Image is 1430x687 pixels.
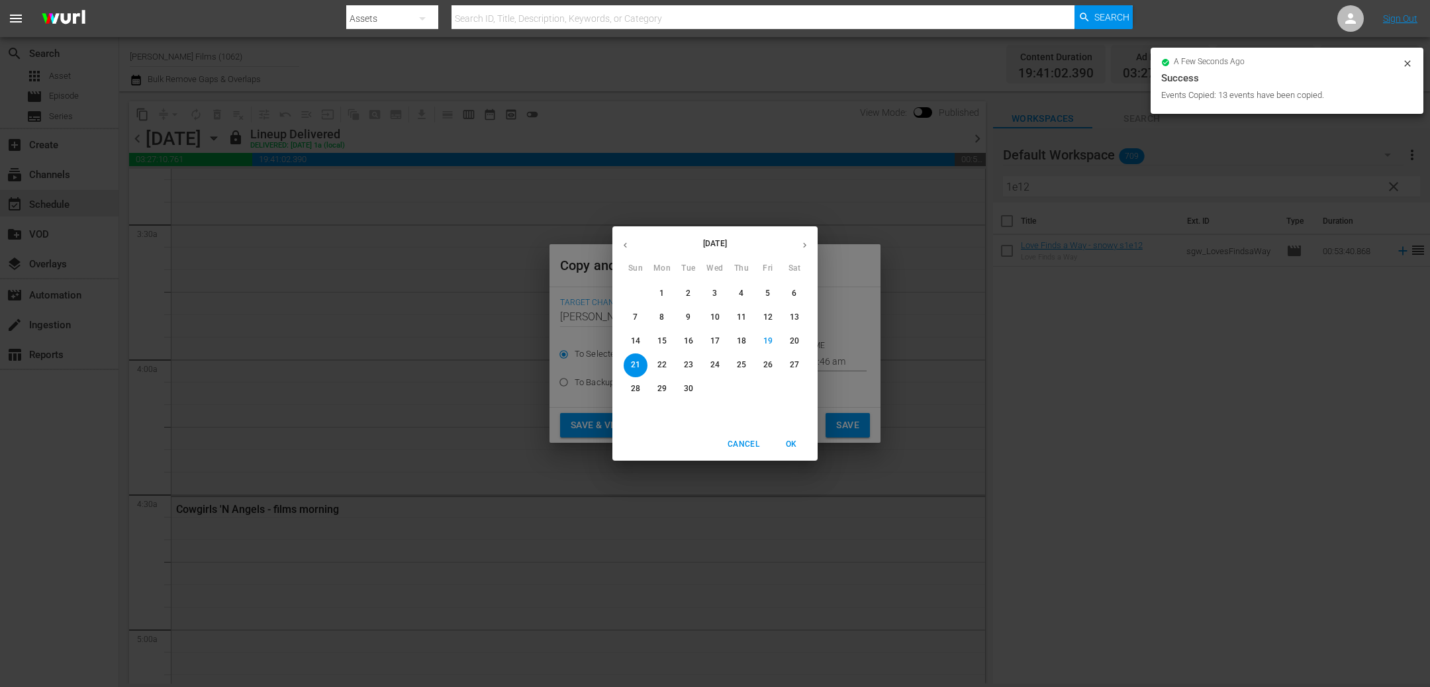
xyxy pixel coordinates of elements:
button: 5 [756,282,780,306]
div: Events Copied: 13 events have been copied. [1161,89,1399,102]
p: 9 [686,312,691,323]
button: 15 [650,330,674,353]
p: 14 [631,336,640,347]
button: 25 [730,353,753,377]
button: 4 [730,282,753,306]
span: menu [8,11,24,26]
p: 2 [686,288,691,299]
button: 2 [677,282,700,306]
button: 19 [756,330,780,353]
a: Sign Out [1383,13,1417,24]
div: Success [1161,70,1413,86]
button: 12 [756,306,780,330]
p: 5 [765,288,770,299]
button: 30 [677,377,700,401]
button: 11 [730,306,753,330]
p: 23 [684,359,693,371]
button: 14 [624,330,647,353]
p: 29 [657,383,667,394]
button: 22 [650,353,674,377]
span: Search [1094,5,1129,29]
span: Cancel [728,437,759,451]
p: 3 [712,288,717,299]
img: ans4CAIJ8jUAAAAAAAAAAAAAAAAAAAAAAAAgQb4GAAAAAAAAAAAAAAAAAAAAAAAAJMjXAAAAAAAAAAAAAAAAAAAAAAAAgAT5G... [32,3,95,34]
p: 26 [763,359,773,371]
button: 16 [677,330,700,353]
span: Tue [677,262,700,275]
button: 9 [677,306,700,330]
span: Fri [756,262,780,275]
p: 17 [710,336,720,347]
button: 27 [783,353,806,377]
button: 23 [677,353,700,377]
button: 20 [783,330,806,353]
p: 10 [710,312,720,323]
button: 17 [703,330,727,353]
button: 29 [650,377,674,401]
button: 24 [703,353,727,377]
p: 15 [657,336,667,347]
p: 24 [710,359,720,371]
span: Sat [783,262,806,275]
p: 18 [737,336,746,347]
button: 26 [756,353,780,377]
p: 16 [684,336,693,347]
span: Thu [730,262,753,275]
p: [DATE] [638,238,792,250]
button: 18 [730,330,753,353]
p: 8 [659,312,664,323]
p: 4 [739,288,743,299]
button: 28 [624,377,647,401]
span: Mon [650,262,674,275]
p: 11 [737,312,746,323]
button: 7 [624,306,647,330]
p: 7 [633,312,638,323]
p: 30 [684,383,693,394]
p: 21 [631,359,640,371]
button: Cancel [722,434,765,455]
p: 19 [763,336,773,347]
p: 22 [657,359,667,371]
p: 12 [763,312,773,323]
p: 20 [790,336,799,347]
button: 1 [650,282,674,306]
p: 28 [631,383,640,394]
span: OK [775,437,807,451]
button: 6 [783,282,806,306]
button: 21 [624,353,647,377]
span: a few seconds ago [1174,57,1245,68]
p: 27 [790,359,799,371]
button: 10 [703,306,727,330]
p: 1 [659,288,664,299]
button: 8 [650,306,674,330]
span: Wed [703,262,727,275]
p: 25 [737,359,746,371]
button: 3 [703,282,727,306]
button: OK [770,434,812,455]
button: 13 [783,306,806,330]
p: 6 [792,288,796,299]
p: 13 [790,312,799,323]
span: Sun [624,262,647,275]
